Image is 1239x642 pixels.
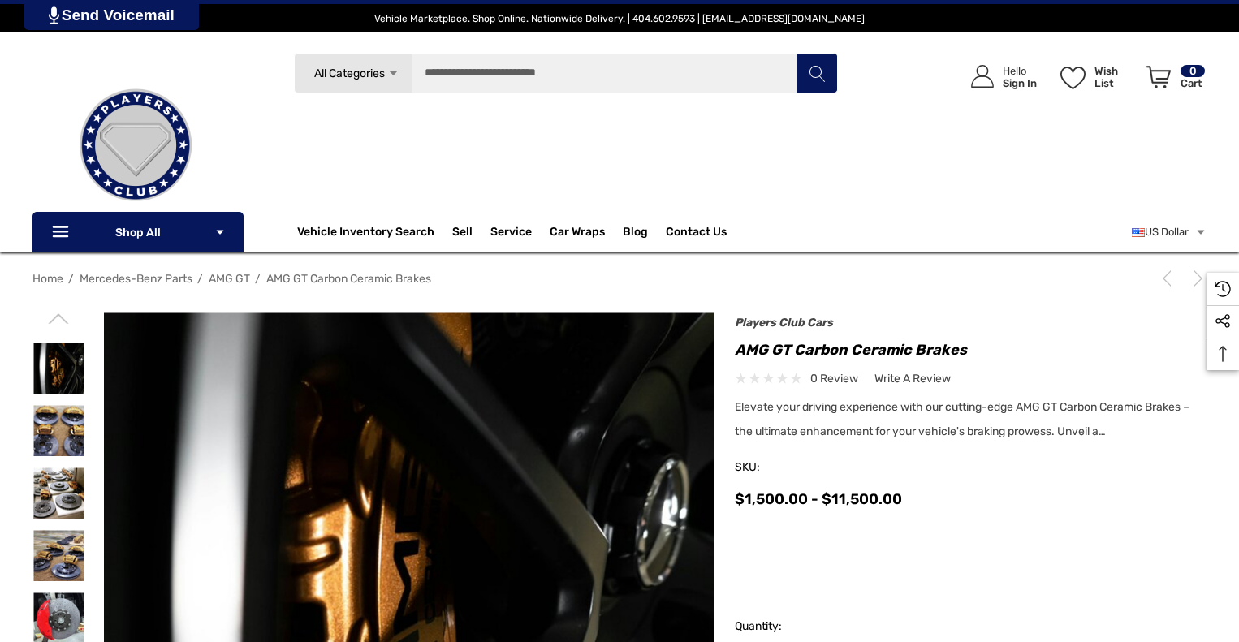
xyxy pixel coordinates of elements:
span: Vehicle Marketplace. Shop Online. Nationwide Delivery. | 404.602.9593 | [EMAIL_ADDRESS][DOMAIN_NAME] [374,13,865,24]
a: Service [490,225,532,243]
span: Car Wraps [550,225,605,243]
svg: Icon Arrow Down [387,67,399,80]
svg: Social Media [1215,313,1231,330]
a: USD [1132,216,1207,248]
a: Car Wraps [550,216,623,248]
span: Write a Review [874,372,951,386]
a: Wish List Wish List [1053,49,1139,105]
span: Sell [452,225,473,243]
img: AMG Carbon Ceramic Brakes [33,405,84,456]
button: Search [796,53,837,93]
nav: Breadcrumb [32,265,1207,293]
p: Hello [1003,65,1037,77]
img: AMG GT Carbon Ceramic Brakes [33,343,84,394]
p: 0 [1181,65,1205,77]
img: AMG Carbon Ceramic Brakes [33,467,84,519]
img: PjwhLS0gR2VuZXJhdG9yOiBHcmF2aXQuaW8gLS0+PHN2ZyB4bWxucz0iaHR0cDovL3d3dy53My5vcmcvMjAwMC9zdmciIHhtb... [49,6,59,24]
p: Shop All [32,212,244,252]
img: AMG Carbon Ceramic Brakes [33,530,84,581]
a: Contact Us [666,225,727,243]
a: Mercedes-Benz Parts [80,272,192,286]
img: Players Club | Cars For Sale [54,64,217,226]
span: SKU: [735,456,816,479]
a: Blog [623,225,648,243]
svg: Icon User Account [971,65,994,88]
a: Sign in [952,49,1045,105]
a: Sell [452,216,490,248]
a: Players Club Cars [735,316,833,330]
p: Cart [1181,77,1205,89]
svg: Recently Viewed [1215,281,1231,297]
label: Quantity: [735,617,820,636]
a: Write a Review [874,368,951,389]
a: Cart with 0 items [1139,49,1207,112]
span: $1,500.00 - $11,500.00 [735,490,902,508]
a: Home [32,272,63,286]
span: 0 review [810,368,858,389]
a: AMG GT Carbon Ceramic Brakes [266,272,431,286]
a: AMG GT [209,272,250,286]
a: All Categories Icon Arrow Down Icon Arrow Up [294,53,412,93]
svg: Icon Arrow Down [214,226,226,238]
span: All Categories [314,67,385,80]
svg: Go to slide 4 of 4 [49,308,69,329]
span: Elevate your driving experience with our cutting-edge AMG GT Carbon Ceramic Brakes – the ultimate... [735,400,1189,438]
svg: Review Your Cart [1146,66,1171,88]
svg: Top [1207,346,1239,362]
svg: Wish List [1060,67,1086,89]
svg: Icon Line [50,223,75,242]
a: Previous [1159,270,1181,287]
p: Wish List [1094,65,1138,89]
a: Next [1184,270,1207,287]
a: Vehicle Inventory Search [297,225,434,243]
h1: AMG GT Carbon Ceramic Brakes [735,337,1207,363]
p: Sign In [1003,77,1037,89]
